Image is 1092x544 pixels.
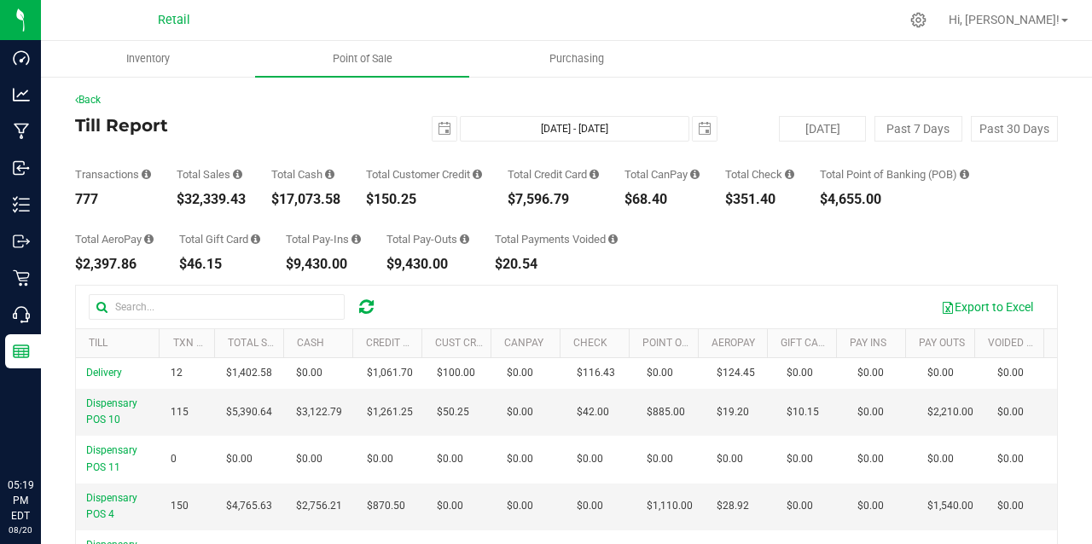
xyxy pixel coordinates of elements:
span: $5,390.64 [226,404,272,420]
span: $0.00 [927,451,954,467]
span: $0.00 [857,451,884,467]
a: Gift Card [781,337,831,349]
span: select [433,117,456,141]
span: 12 [171,365,183,381]
div: $2,397.86 [75,258,154,271]
span: 115 [171,404,189,420]
a: Till [89,337,107,349]
div: $4,655.00 [820,193,969,206]
span: $0.00 [787,498,813,514]
div: Total AeroPay [75,234,154,245]
span: $116.43 [577,365,615,381]
a: Point of Sale [255,41,469,77]
div: $32,339.43 [177,193,246,206]
span: Inventory [103,51,193,67]
i: Sum of all successful, non-voided payment transaction amounts (excluding tips and transaction fee... [233,169,242,180]
a: Cust Credit [435,337,497,349]
span: $0.00 [647,365,673,381]
div: 777 [75,193,151,206]
span: $0.00 [507,365,533,381]
span: $19.20 [717,404,749,420]
p: 08/20 [8,524,33,536]
span: $0.00 [507,498,533,514]
span: $2,210.00 [927,404,973,420]
a: Purchasing [469,41,683,77]
span: $28.92 [717,498,749,514]
i: Count of all successful payment transactions, possibly including voids, refunds, and cash-back fr... [142,169,151,180]
inline-svg: Call Center [13,306,30,323]
span: $885.00 [647,404,685,420]
a: Pay Outs [919,337,965,349]
span: $10.15 [787,404,819,420]
span: Delivery [86,367,122,379]
span: $50.25 [437,404,469,420]
a: Back [75,94,101,106]
span: $0.00 [437,498,463,514]
a: Inventory [41,41,255,77]
span: $0.00 [857,365,884,381]
span: $0.00 [857,498,884,514]
a: Cash [297,337,324,349]
span: select [693,117,717,141]
span: $1,261.25 [367,404,413,420]
span: 150 [171,498,189,514]
span: $0.00 [997,498,1024,514]
span: Purchasing [526,51,627,67]
span: 0 [171,451,177,467]
div: $20.54 [495,258,618,271]
inline-svg: Manufacturing [13,123,30,140]
div: Total Credit Card [508,169,599,180]
div: Total Pay-Ins [286,234,361,245]
a: CanPay [504,337,543,349]
div: Total Sales [177,169,246,180]
iframe: Resource center [17,408,68,459]
div: Total Gift Card [179,234,260,245]
div: Total CanPay [624,169,700,180]
span: $42.00 [577,404,609,420]
inline-svg: Outbound [13,233,30,250]
span: $1,402.58 [226,365,272,381]
span: $0.00 [507,404,533,420]
span: $4,765.63 [226,498,272,514]
span: $870.50 [367,498,405,514]
button: Export to Excel [930,292,1044,321]
div: $7,596.79 [508,193,599,206]
span: $0.00 [787,365,813,381]
span: $0.00 [857,404,884,420]
span: $0.00 [296,365,322,381]
div: $46.15 [179,258,260,271]
i: Sum of all successful, non-voided payment transaction amounts using credit card as the payment me... [590,169,599,180]
span: Hi, [PERSON_NAME]! [949,13,1060,26]
button: Past 30 Days [971,116,1058,142]
button: [DATE] [779,116,866,142]
inline-svg: Analytics [13,86,30,103]
span: Dispensary POS 4 [86,492,137,520]
div: $351.40 [725,193,794,206]
span: $0.00 [647,451,673,467]
span: $0.00 [717,451,743,467]
i: Sum of all successful, non-voided payment transaction amounts using CanPay (as well as manual Can... [690,169,700,180]
span: Dispensary POS 11 [86,444,137,472]
div: $68.40 [624,193,700,206]
a: Point of Banking (POB) [642,337,764,349]
span: $124.45 [717,365,755,381]
span: $0.00 [787,451,813,467]
i: Sum of all cash pay-outs removed from tills within the date range. [460,234,469,245]
p: 05:19 PM EDT [8,477,33,524]
a: Credit Card [366,337,429,349]
div: $9,430.00 [286,258,361,271]
span: $0.00 [226,451,253,467]
span: $0.00 [997,404,1024,420]
span: $1,540.00 [927,498,973,514]
i: Sum of all successful, non-voided payment transaction amounts using gift card as the payment method. [251,234,260,245]
span: $0.00 [296,451,322,467]
i: Sum of all voided payment transaction amounts (excluding tips and transaction fees) within the da... [608,234,618,245]
div: Total Cash [271,169,340,180]
div: $9,430.00 [386,258,469,271]
span: Retail [158,13,190,27]
inline-svg: Inbound [13,159,30,177]
div: Total Check [725,169,794,180]
span: $0.00 [367,451,393,467]
a: TXN Count [173,337,230,349]
span: $0.00 [507,451,533,467]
